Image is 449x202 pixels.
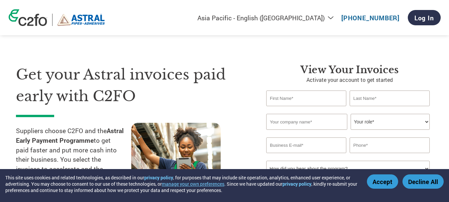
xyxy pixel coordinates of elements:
[266,91,346,106] input: First Name*
[131,123,221,188] img: supply chain worker
[9,9,47,26] img: c2fo logo
[266,76,433,84] p: Activate your account to get started
[266,137,346,153] input: Invalid Email format
[16,126,131,184] p: Suppliers choose C2FO and the to get paid faster and put more cash into their business. You selec...
[266,107,346,111] div: Invalid first name or first name is too long
[266,154,346,158] div: Inavlid Email Address
[162,181,224,187] button: manage your own preferences
[367,174,398,189] button: Accept
[266,64,433,76] h3: View your invoices
[5,174,357,193] div: This site uses cookies and related technologies, as described in our , for purposes that may incl...
[402,174,444,189] button: Decline All
[57,14,105,26] img: Astral
[16,126,124,144] strong: Astral Early Payment Programme
[351,114,430,130] select: Title/Role
[266,130,430,135] div: Invalid company name or company name is too long
[408,10,441,25] a: Log In
[144,174,173,181] a: privacy policy
[16,64,246,107] h1: Get your Astral invoices paid early with C2FO
[350,154,430,158] div: Inavlid Phone Number
[341,14,399,22] a: [PHONE_NUMBER]
[350,107,430,111] div: Invalid last name or last name is too long
[282,181,311,187] a: privacy policy
[350,91,430,106] input: Last Name*
[266,114,347,130] input: Your company name*
[350,137,430,153] input: Phone*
